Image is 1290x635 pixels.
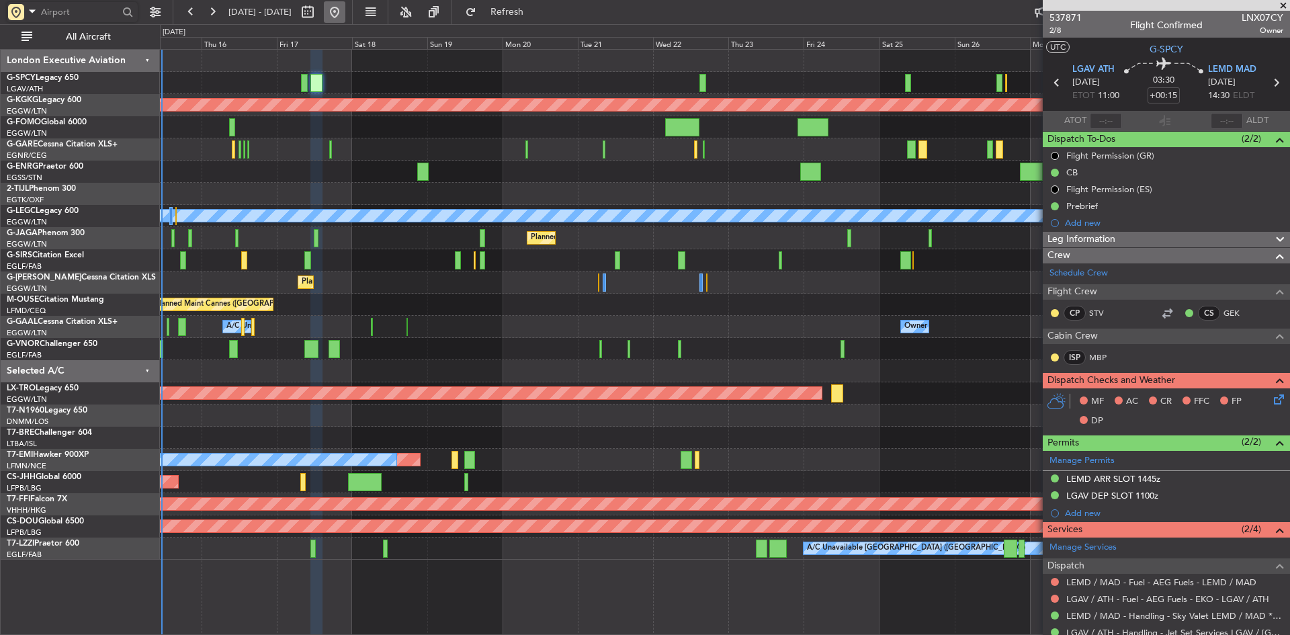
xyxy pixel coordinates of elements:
a: DNMM/LOS [7,417,48,427]
span: LX-TRO [7,384,36,392]
span: 03:30 [1153,74,1174,87]
a: G-ENRGPraetor 600 [7,163,83,171]
span: G-SPCY [1150,42,1183,56]
a: G-SPCYLegacy 650 [7,74,79,82]
div: Tue 21 [578,37,653,49]
span: Dispatch Checks and Weather [1047,373,1175,388]
a: G-FOMOGlobal 6000 [7,118,87,126]
div: LEMD ARR SLOT 1445z [1066,473,1160,484]
a: STV [1089,307,1119,319]
span: G-SPCY [7,74,36,82]
span: 14:30 [1208,89,1230,103]
span: Services [1047,522,1082,538]
a: EGTK/OXF [7,195,44,205]
a: G-GAALCessna Citation XLS+ [7,318,118,326]
span: T7-BRE [7,429,34,437]
span: Crew [1047,248,1070,263]
button: All Aircraft [15,26,146,48]
span: Permits [1047,435,1079,451]
a: T7-FFIFalcon 7X [7,495,67,503]
div: Add new [1065,217,1283,228]
input: --:-- [1090,113,1122,129]
a: T7-BREChallenger 604 [7,429,92,437]
div: ISP [1064,350,1086,365]
div: Flight Permission (GR) [1066,150,1154,161]
span: FFC [1194,395,1209,409]
a: EGGW/LTN [7,217,47,227]
div: Wed 22 [653,37,728,49]
span: Refresh [479,7,535,17]
span: All Aircraft [35,32,142,42]
a: Manage Services [1049,541,1117,554]
span: Dispatch To-Dos [1047,132,1115,147]
span: LGAV ATH [1072,63,1115,77]
span: [DATE] [1072,76,1100,89]
span: G-VNOR [7,340,40,348]
div: Add new [1065,507,1283,519]
span: (2/2) [1242,132,1261,146]
div: A/C Unavailable [226,316,282,337]
span: G-GARE [7,140,38,149]
a: Manage Permits [1049,454,1115,468]
div: Planned Maint Cannes ([GEOGRAPHIC_DATA]) [155,294,314,314]
div: Flight Permission (ES) [1066,183,1152,195]
span: T7-LZZI [7,540,34,548]
span: G-ENRG [7,163,38,171]
a: T7-LZZIPraetor 600 [7,540,79,548]
a: G-VNORChallenger 650 [7,340,97,348]
a: EGGW/LTN [7,106,47,116]
span: Leg Information [1047,232,1115,247]
a: G-SIRSCitation Excel [7,251,84,259]
span: Cabin Crew [1047,329,1098,344]
a: LFPB/LBG [7,483,42,493]
input: Airport [41,2,118,22]
span: G-[PERSON_NAME] [7,273,81,282]
a: CS-DOUGlobal 6500 [7,517,84,525]
button: UTC [1046,41,1070,53]
div: Owner [904,316,927,337]
span: M-OUSE [7,296,39,304]
div: [DATE] [163,27,185,38]
div: Sun 19 [427,37,503,49]
a: EGGW/LTN [7,328,47,338]
span: CS-DOU [7,517,38,525]
div: Planned Maint [GEOGRAPHIC_DATA] ([GEOGRAPHIC_DATA]) [531,228,742,248]
span: 2/8 [1049,25,1082,36]
a: 2-TIJLPhenom 300 [7,185,76,193]
span: ELDT [1233,89,1254,103]
div: Sat 25 [879,37,955,49]
a: GEK [1223,307,1254,319]
span: 537871 [1049,11,1082,25]
span: CR [1160,395,1172,409]
span: CS-JHH [7,473,36,481]
div: Wed 15 [126,37,202,49]
a: LEMD / MAD - Handling - Sky Valet LEMD / MAD **MY HANDLING** [1066,610,1283,622]
div: CS [1198,306,1220,321]
div: Flight Confirmed [1130,18,1203,32]
div: Prebrief [1066,200,1098,212]
a: LGAV / ATH - Fuel - AEG Fuels - EKO - LGAV / ATH [1066,593,1269,605]
a: LEMD / MAD - Fuel - AEG Fuels - LEMD / MAD [1066,577,1256,588]
a: LGAV/ATH [7,84,43,94]
a: EGLF/FAB [7,550,42,560]
a: G-[PERSON_NAME]Cessna Citation XLS [7,273,156,282]
a: LFMN/NCE [7,461,46,471]
span: T7-N1960 [7,407,44,415]
span: T7-FFI [7,495,30,503]
span: G-GAAL [7,318,38,326]
a: EGSS/STN [7,173,42,183]
span: Flight Crew [1047,284,1097,300]
a: G-KGKGLegacy 600 [7,96,81,104]
a: EGGW/LTN [7,284,47,294]
span: LEMD MAD [1208,63,1256,77]
span: Owner [1242,25,1283,36]
span: 11:00 [1098,89,1119,103]
span: AC [1126,395,1138,409]
a: LFPB/LBG [7,527,42,538]
span: ATOT [1064,114,1086,128]
a: EGGW/LTN [7,239,47,249]
a: LX-TROLegacy 650 [7,384,79,392]
a: EGGW/LTN [7,394,47,405]
div: Mon 20 [503,37,578,49]
span: 2-TIJL [7,185,29,193]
